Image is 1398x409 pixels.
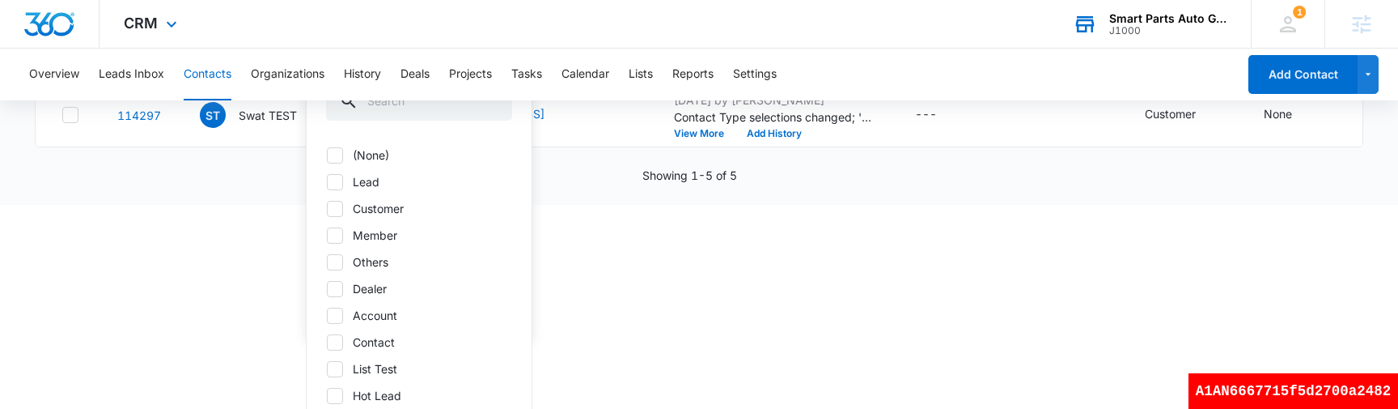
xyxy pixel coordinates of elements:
[642,167,737,184] p: Showing 1-5 of 5
[239,107,297,124] p: Swat TEST
[1248,55,1358,94] button: Add Contact
[1293,6,1306,19] span: 1
[117,109,161,122] a: Navigate to contact details page for Swat TEST
[1264,105,1321,125] div: Status - None - Select to Edit Field
[1145,105,1196,122] div: Customer
[915,105,937,125] div: ---
[1264,105,1292,122] div: None
[915,105,966,125] div: Assigned To - - Select to Edit Field
[326,334,512,351] label: Contact
[124,15,158,32] span: CRM
[326,280,512,297] label: Dealer
[735,129,813,138] button: Add History
[1109,12,1227,25] div: account name
[344,49,381,100] button: History
[326,147,512,164] label: (None)
[200,102,226,128] span: ST
[629,49,653,100] button: Lists
[449,49,492,100] button: Projects
[326,253,512,271] label: Others
[1293,6,1306,19] div: notifications count
[326,200,512,217] label: Customer
[29,49,79,100] button: Overview
[99,49,164,100] button: Leads Inbox
[511,49,542,100] button: Tasks
[326,82,512,121] input: Search
[251,49,324,100] button: Organizations
[674,129,735,138] button: View More
[1362,105,1383,125] div: ---
[326,227,512,244] label: Member
[1188,373,1398,409] div: A1AN6667715f5d2700a2482
[184,49,231,100] button: Contacts
[326,173,512,190] label: Lead
[326,387,512,404] label: Hot Lead
[674,109,876,126] p: Contact Type selections changed; 'None' was removed and 'Customer' was added.
[200,102,326,128] div: Name - Swat TEST - Select to Edit Field
[400,49,430,100] button: Deals
[672,49,714,100] button: Reports
[326,307,512,324] label: Account
[733,49,777,100] button: Settings
[1145,105,1225,125] div: Type - Customer - Select to Edit Field
[1109,25,1227,36] div: account id
[561,49,609,100] button: Calendar
[326,360,512,377] label: List Test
